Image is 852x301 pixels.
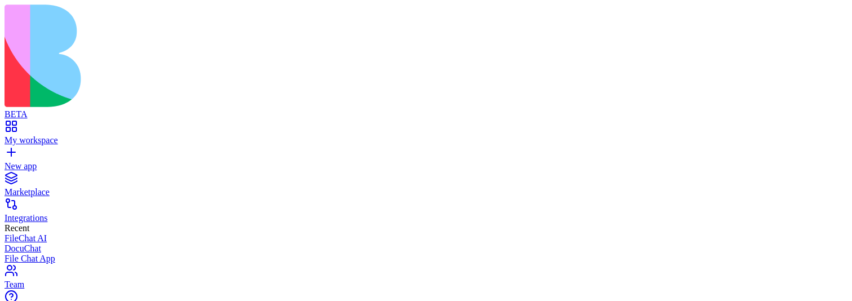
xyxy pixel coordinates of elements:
[5,254,847,264] a: File Chat App
[5,99,847,119] a: BETA
[5,213,847,223] div: Integrations
[5,233,847,244] a: FileChat AI
[5,161,847,171] div: New app
[5,244,847,254] a: DocuChat
[5,177,847,197] a: Marketplace
[5,223,29,233] span: Recent
[5,135,847,145] div: My workspace
[5,280,847,290] div: Team
[5,5,458,107] img: logo
[5,269,847,290] a: Team
[5,151,847,171] a: New app
[5,109,847,119] div: BETA
[5,125,847,145] a: My workspace
[5,203,847,223] a: Integrations
[5,187,847,197] div: Marketplace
